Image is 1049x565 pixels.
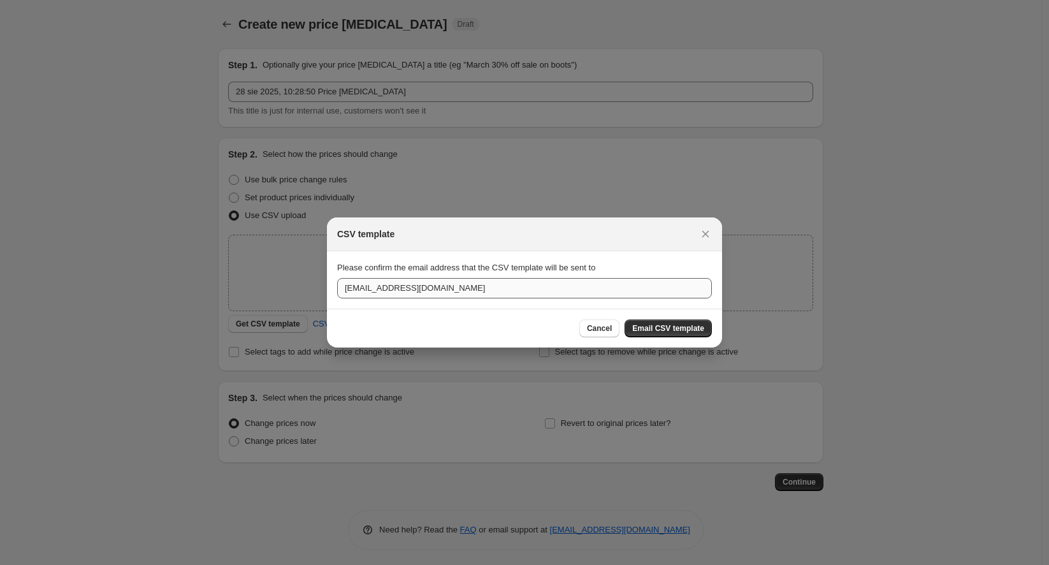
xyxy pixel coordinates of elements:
[337,228,394,240] h2: CSV template
[625,319,712,337] button: Email CSV template
[579,319,619,337] button: Cancel
[337,263,595,272] span: Please confirm the email address that the CSV template will be sent to
[587,323,612,334] span: Cancel
[697,225,714,243] button: Close
[632,323,704,334] span: Email CSV template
